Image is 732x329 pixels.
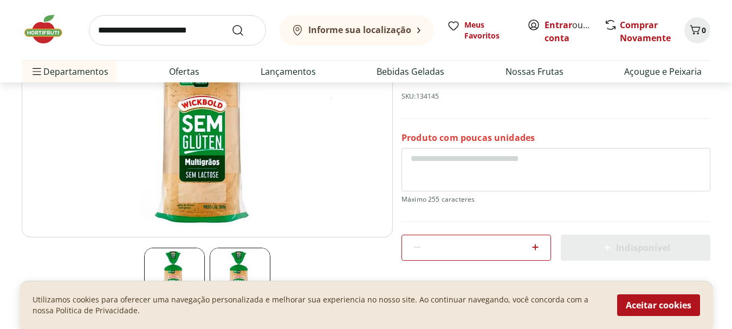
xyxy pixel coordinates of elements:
span: Departamentos [30,59,108,85]
button: Menu [30,59,43,85]
a: Comprar Novamente [620,19,671,44]
button: Submit Search [231,24,257,37]
img: Principal [144,248,205,308]
span: Meus Favoritos [464,20,514,41]
input: search [89,15,266,46]
img: Hortifruti [22,13,76,46]
button: Aceitar cookies [617,294,700,316]
b: Informe sua localização [308,24,411,36]
a: Meus Favoritos [447,20,514,41]
button: Carrinho [684,17,710,43]
span: Indisponível [601,241,670,254]
a: Ofertas [169,65,199,78]
button: Informe sua localização [279,15,434,46]
span: 0 [702,25,706,35]
a: Bebidas Geladas [377,65,444,78]
p: SKU: 134145 [401,92,439,101]
a: Nossas Frutas [506,65,563,78]
img: Principal [210,248,270,308]
button: Indisponível [561,235,710,261]
p: Produto com poucas unidades [401,132,535,144]
p: Utilizamos cookies para oferecer uma navegação personalizada e melhorar sua experiencia no nosso ... [33,294,604,316]
a: Lançamentos [261,65,316,78]
a: Criar conta [545,19,604,44]
a: Açougue e Peixaria [624,65,702,78]
span: ou [545,18,593,44]
a: Entrar [545,19,572,31]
